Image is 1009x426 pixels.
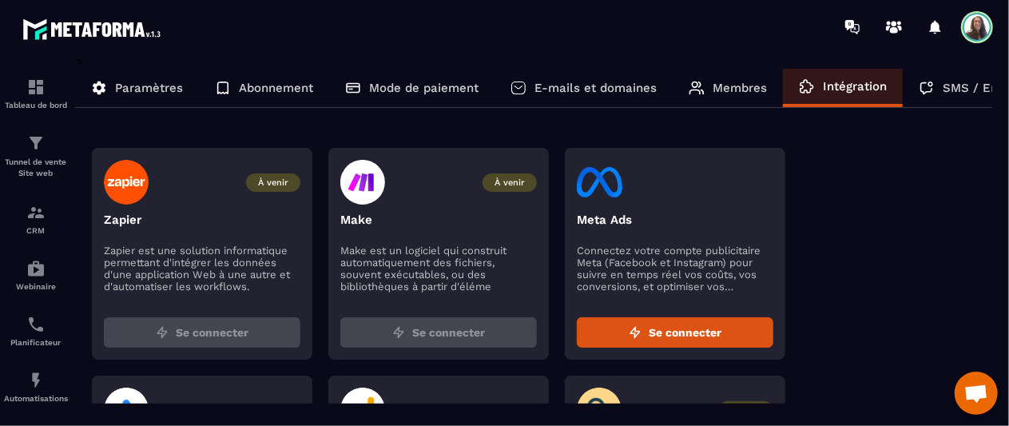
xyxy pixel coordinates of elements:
[4,394,68,403] p: Automatisations
[719,401,773,420] span: À venir
[649,324,722,340] span: Se connecter
[713,81,767,95] p: Membres
[4,101,68,109] p: Tableau de bord
[26,315,46,334] img: scheduler
[246,173,300,192] span: À venir
[340,213,537,227] p: Make
[4,66,68,121] a: formationformationTableau de bord
[4,338,68,347] p: Planificateur
[4,121,68,191] a: formationformationTunnel de vente Site web
[115,81,183,95] p: Paramètres
[823,79,887,94] p: Intégration
[4,226,68,235] p: CRM
[392,326,405,339] img: zap.8ac5aa27.svg
[156,326,169,339] img: zap.8ac5aa27.svg
[104,317,300,348] button: Se connecter
[177,324,249,340] span: Se connecter
[4,247,68,303] a: automationsautomationsWebinaire
[4,359,68,415] a: automationsautomationsAutomatisations
[26,133,46,153] img: formation
[413,324,486,340] span: Se connecter
[955,372,998,415] div: Ouvrir le chat
[369,81,479,95] p: Mode de paiement
[340,245,537,293] p: Make est un logiciel qui construit automatiquement des fichiers, souvent exécutables, ou des bibl...
[4,282,68,291] p: Webinaire
[26,203,46,222] img: formation
[577,317,773,348] button: Se connecter
[483,173,537,192] span: À venir
[340,317,537,348] button: Se connecter
[26,259,46,278] img: automations
[4,191,68,247] a: formationformationCRM
[340,160,385,205] img: make-logo.47d65c36.svg
[629,326,642,339] img: zap.8ac5aa27.svg
[239,81,313,95] p: Abonnement
[104,213,300,227] p: Zapier
[104,160,149,205] img: zapier-logo.003d59f5.svg
[577,245,773,293] p: Connectez votre compte publicitaire Meta (Facebook et Instagram) pour suivre en temps réel vos co...
[4,157,68,179] p: Tunnel de vente Site web
[26,371,46,390] img: automations
[26,78,46,97] img: formation
[4,303,68,359] a: schedulerschedulerPlanificateur
[534,81,657,95] p: E-mails et domaines
[577,160,622,205] img: facebook-logo.eb727249.svg
[577,213,773,227] p: Meta Ads
[22,14,166,44] img: logo
[104,245,300,293] p: Zapier est une solution informatique permettant d'intégrer les données d'une application Web à un...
